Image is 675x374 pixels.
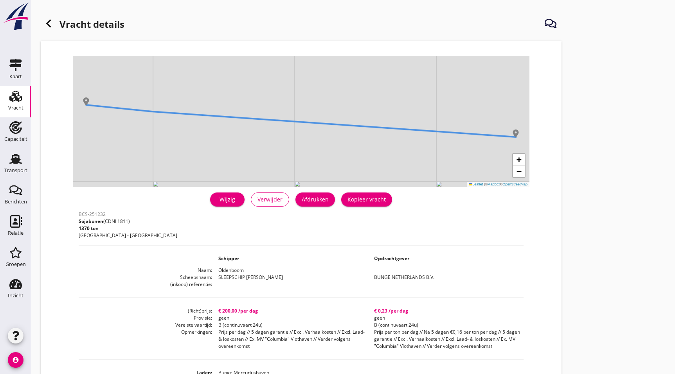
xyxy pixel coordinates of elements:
[512,129,520,137] img: Marker
[488,182,500,186] a: Mapbox
[79,218,177,225] p: (CDNI 1811)
[502,182,527,186] a: OpenStreetMap
[8,105,23,110] div: Vracht
[216,195,238,203] div: Wijzig
[210,192,245,207] a: Wijzig
[79,274,212,281] dt: Scheepsnaam
[79,322,212,329] dt: Vereiste vaartijd
[212,322,368,329] dd: B (continuvaart 24u)
[368,307,524,315] dd: € 0,23 /per dag
[368,322,524,329] dd: B (continuvaart 24u)
[79,232,177,239] p: [GEOGRAPHIC_DATA] - [GEOGRAPHIC_DATA]
[9,74,22,79] div: Kaart
[5,262,26,267] div: Groepen
[79,218,103,225] span: Sojabonen
[212,267,524,274] dd: Oldenboom
[513,165,525,177] a: Zoom out
[212,255,368,262] dd: Schipper
[517,166,522,176] span: −
[368,255,524,262] dd: Opdrachtgever
[368,315,524,322] dd: geen
[41,16,124,34] h1: Vracht details
[295,192,335,207] button: Afdrukken
[2,2,30,31] img: logo-small.a267ee39.svg
[302,195,329,203] div: Afdrukken
[79,307,212,315] dt: (Richt)prijs
[257,195,283,203] div: Verwijder
[469,182,483,186] a: Leaflet
[5,199,27,204] div: Berichten
[79,211,106,218] span: BCS-251232
[79,315,212,322] dt: Provisie
[517,155,522,164] span: +
[79,225,177,232] p: 1370 ton
[4,168,27,173] div: Transport
[484,182,485,186] span: |
[8,352,23,368] i: account_circle
[4,137,27,142] div: Capaciteit
[79,267,212,274] dt: Naam
[212,274,368,281] dd: SLEEPSCHIP [PERSON_NAME]
[467,182,529,187] div: © ©
[513,154,525,165] a: Zoom in
[368,274,524,281] dd: BUNGE NETHERLANDS B.V.
[368,329,524,350] dd: Prijs per ton per dag // Na 5 dagen €0,16 per ton per dag // 5 dagen garantie // Excl. Verhaalkos...
[8,293,23,298] div: Inzicht
[79,329,212,350] dt: Opmerkingen
[347,195,386,203] div: Kopieer vracht
[251,192,289,207] button: Verwijder
[82,97,90,105] img: Marker
[212,329,368,350] dd: Prijs per dag // 5 dagen garantie // Excl. Verhaalkosten // Excl. Laad- & loskosten // Ex. MV "Co...
[79,281,212,288] dt: (inkoop) referentie
[8,230,23,236] div: Relatie
[341,192,392,207] button: Kopieer vracht
[212,315,368,322] dd: geen
[212,307,368,315] dd: € 200,00 /per dag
